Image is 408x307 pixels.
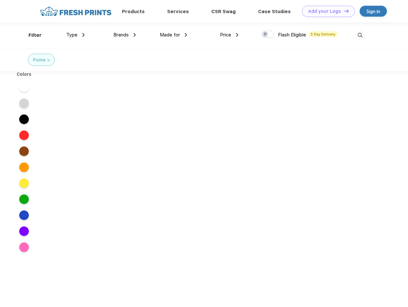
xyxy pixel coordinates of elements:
[160,32,180,38] span: Made for
[167,9,189,14] a: Services
[360,6,387,17] a: Sign in
[122,9,145,14] a: Products
[309,31,337,37] span: 5 Day Delivery
[211,9,236,14] a: CSR Swag
[38,6,113,17] img: fo%20logo%202.webp
[220,32,231,38] span: Price
[66,32,78,38] span: Type
[47,59,50,61] img: filter_cancel.svg
[33,57,45,63] div: Puma
[134,33,136,37] img: dropdown.png
[308,9,341,14] div: Add your Logo
[344,9,349,13] img: DT
[366,8,380,15] div: Sign in
[29,32,42,39] div: Filter
[185,33,187,37] img: dropdown.png
[355,30,365,41] img: desktop_search.svg
[236,33,238,37] img: dropdown.png
[113,32,129,38] span: Brands
[278,32,306,38] span: Flash Eligible
[12,71,37,78] div: Colors
[82,33,85,37] img: dropdown.png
